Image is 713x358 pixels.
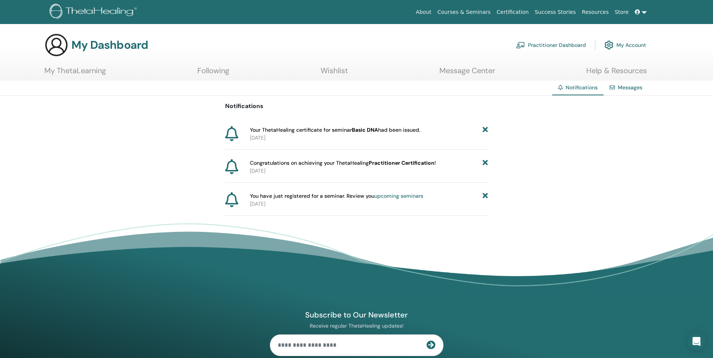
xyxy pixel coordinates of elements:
a: Courses & Seminars [434,5,494,19]
a: Wishlist [321,66,348,81]
span: Congratulations on achieving your ThetaHealing ! [250,159,436,167]
span: Notifications [566,84,598,91]
img: logo.png [50,4,139,21]
p: [DATE] [250,167,488,175]
a: Store [612,5,632,19]
p: [DATE] [250,134,488,142]
a: Success Stories [532,5,579,19]
div: Open Intercom Messenger [687,332,705,350]
h3: My Dashboard [71,38,148,52]
img: cog.svg [604,39,613,51]
a: My ThetaLearning [44,66,106,81]
a: Help & Resources [586,66,647,81]
a: Messages [618,84,642,91]
img: chalkboard-teacher.svg [516,42,525,48]
span: You have just registered for a seminar. Review you [250,192,423,200]
p: [DATE] [250,200,488,208]
a: Following [197,66,229,81]
b: Practitioner Certification [369,159,434,166]
a: Message Center [439,66,495,81]
a: About [413,5,434,19]
a: Practitioner Dashboard [516,37,586,53]
b: Basic DNA [352,126,378,133]
span: Your ThetaHealing certificate for seminar had been issued. [250,126,420,134]
a: My Account [604,37,646,53]
p: Notifications [225,102,488,111]
a: Certification [493,5,531,19]
a: upcoming seminars [374,193,423,199]
h4: Subscribe to Our Newsletter [270,310,444,320]
a: Resources [579,5,612,19]
img: generic-user-icon.jpg [44,33,68,57]
p: Receive regular ThetaHealing updates! [270,322,444,329]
